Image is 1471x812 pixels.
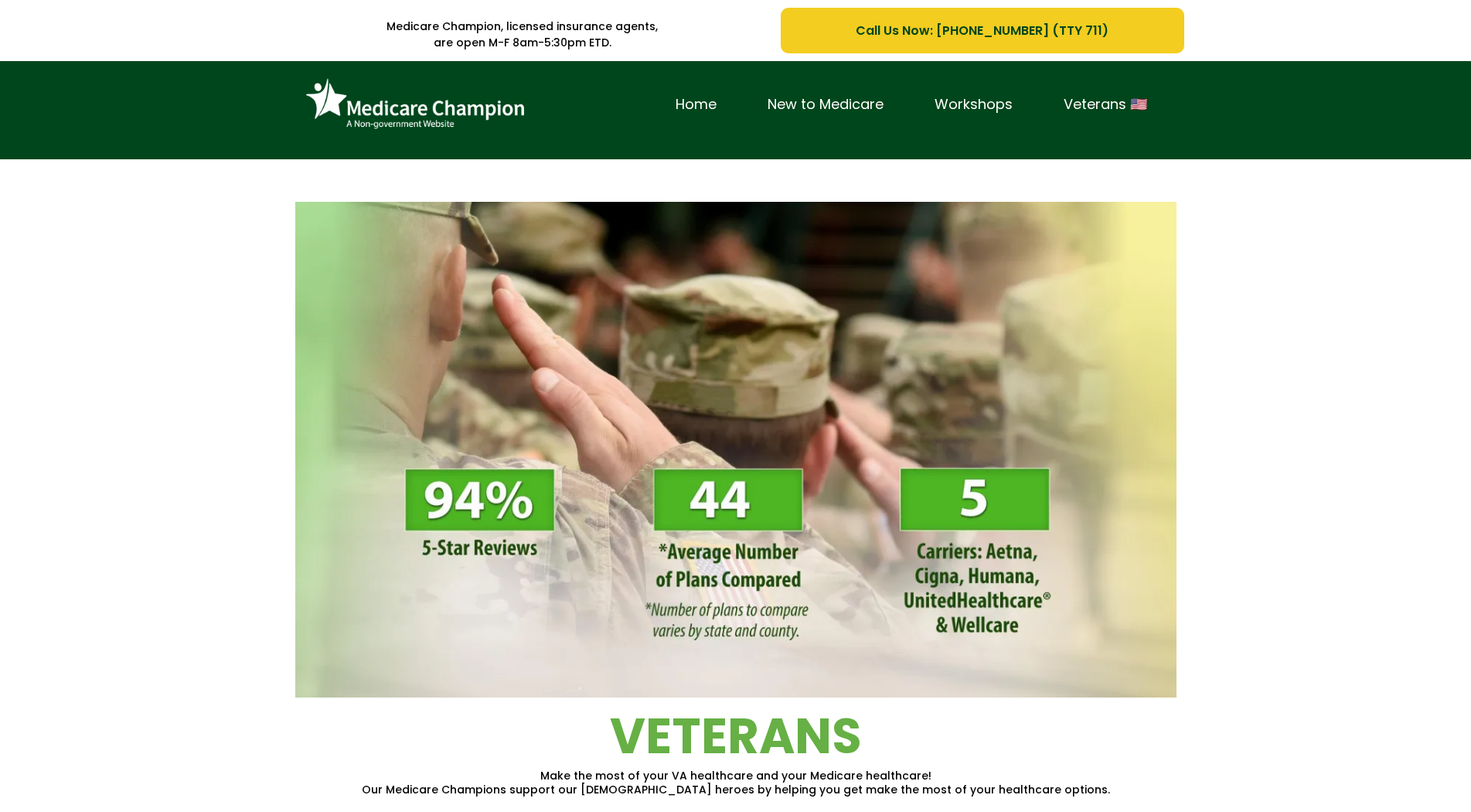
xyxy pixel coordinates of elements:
[742,93,909,117] a: New to Medicare
[288,35,758,51] p: are open M-F 8am-5:30pm ETD.
[781,8,1183,53] a: Call Us Now: 1-833-823-1990 (TTY 711)
[856,21,1108,40] span: Call Us Now: [PHONE_NUMBER] (TTY 711)
[288,19,758,35] p: Medicare Champion, licensed insurance agents,
[650,93,742,117] a: Home
[288,783,1184,797] p: Our Medicare Champions support our [DEMOGRAPHIC_DATA] heroes by helping you get make the most of ...
[610,702,862,770] span: VETERANS
[1038,93,1173,117] a: Veterans 🇺🇸
[299,73,531,136] img: Brand Logo
[909,93,1038,117] a: Workshops
[288,769,1184,783] p: Make the most of your VA healthcare and your Medicare healthcare!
